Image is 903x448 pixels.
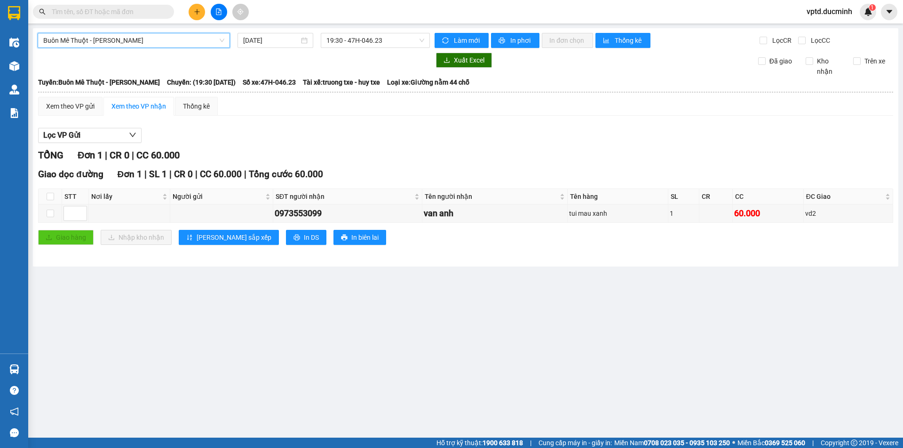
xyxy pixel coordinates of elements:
span: [PERSON_NAME] sắp xếp [197,232,271,243]
span: | [105,149,107,161]
span: CR 0 [174,169,193,180]
span: CC 60.000 [136,149,180,161]
span: bar-chart [603,37,611,45]
span: message [10,428,19,437]
img: warehouse-icon [9,364,19,374]
span: Lọc VP Gửi [43,129,80,141]
span: Làm mới [454,35,481,46]
button: syncLàm mới [435,33,489,48]
img: warehouse-icon [9,61,19,71]
span: plus [194,8,200,15]
span: Đơn 1 [118,169,143,180]
span: printer [341,234,348,242]
span: Tài xế: truong txe - huy txe [303,77,380,87]
div: vd2 [805,208,891,219]
img: logo-vxr [8,6,20,20]
span: vptd.ducminh [799,6,860,17]
span: search [39,8,46,15]
button: downloadXuất Excel [436,53,492,68]
strong: 0708 023 035 - 0935 103 250 [644,439,730,447]
div: tui mau xanh [569,208,666,219]
span: In phơi [510,35,532,46]
b: Tuyến: Buôn Mê Thuột - [PERSON_NAME] [38,79,160,86]
span: SĐT người nhận [276,191,412,202]
img: icon-new-feature [864,8,872,16]
div: 0973553099 [275,207,420,220]
span: | [812,438,814,448]
button: downloadNhập kho nhận [101,230,172,245]
span: Miền Bắc [737,438,805,448]
span: down [129,131,136,139]
span: download [444,57,450,64]
span: Tổng cước 60.000 [249,169,323,180]
span: question-circle [10,386,19,395]
span: Hỗ trợ kỹ thuật: [436,438,523,448]
span: Người gửi [173,191,263,202]
span: In biên lai [351,232,379,243]
button: caret-down [881,4,897,20]
span: notification [10,407,19,416]
span: Đã giao [766,56,796,66]
span: Đơn 1 [78,149,103,161]
span: Lọc CC [807,35,832,46]
span: In DS [304,232,319,243]
th: CC [733,189,804,204]
button: printerIn biên lai [333,230,386,245]
span: TỔNG [38,149,63,161]
span: Kho nhận [813,56,846,77]
span: | [144,169,147,180]
span: sort-ascending [186,234,193,242]
div: 1 [670,208,697,219]
div: Xem theo VP nhận [111,101,166,111]
span: file-add [215,8,222,15]
div: Xem theo VP gửi [46,101,95,111]
span: | [132,149,134,161]
div: van anh [424,207,566,220]
button: plus [189,4,205,20]
span: SL 1 [149,169,167,180]
span: CR 0 [110,149,129,161]
input: 13/10/2025 [243,35,299,46]
button: file-add [211,4,227,20]
span: printer [499,37,507,45]
button: printerIn DS [286,230,326,245]
button: In đơn chọn [542,33,593,48]
span: Chuyến: (19:30 [DATE]) [167,77,236,87]
span: Số xe: 47H-046.23 [243,77,296,87]
span: Trên xe [861,56,889,66]
strong: 0369 525 060 [765,439,805,447]
span: copyright [851,440,857,446]
span: Xuất Excel [454,55,484,65]
div: 60.000 [734,207,802,220]
td: van anh [422,204,568,223]
button: printerIn phơi [491,33,539,48]
img: warehouse-icon [9,85,19,94]
span: | [244,169,246,180]
span: Lọc CR [768,35,793,46]
span: | [169,169,172,180]
span: CC 60.000 [200,169,242,180]
span: ĐC Giao [806,191,883,202]
span: 19:30 - 47H-046.23 [326,33,424,47]
span: printer [293,234,300,242]
strong: 1900 633 818 [483,439,523,447]
td: 0973553099 [273,204,422,223]
span: Giao dọc đường [38,169,103,180]
span: aim [237,8,244,15]
th: Tên hàng [568,189,668,204]
button: sort-ascending[PERSON_NAME] sắp xếp [179,230,279,245]
button: Lọc VP Gửi [38,128,142,143]
span: Tên người nhận [425,191,558,202]
span: Cung cấp máy in - giấy in: [539,438,612,448]
span: Buôn Mê Thuột - Hồ Chí Minh [43,33,224,47]
th: CR [699,189,733,204]
div: Thống kê [183,101,210,111]
span: caret-down [885,8,894,16]
img: solution-icon [9,108,19,118]
th: STT [62,189,89,204]
span: sync [442,37,450,45]
img: warehouse-icon [9,38,19,47]
span: | [530,438,531,448]
span: 1 [871,4,874,11]
button: uploadGiao hàng [38,230,94,245]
